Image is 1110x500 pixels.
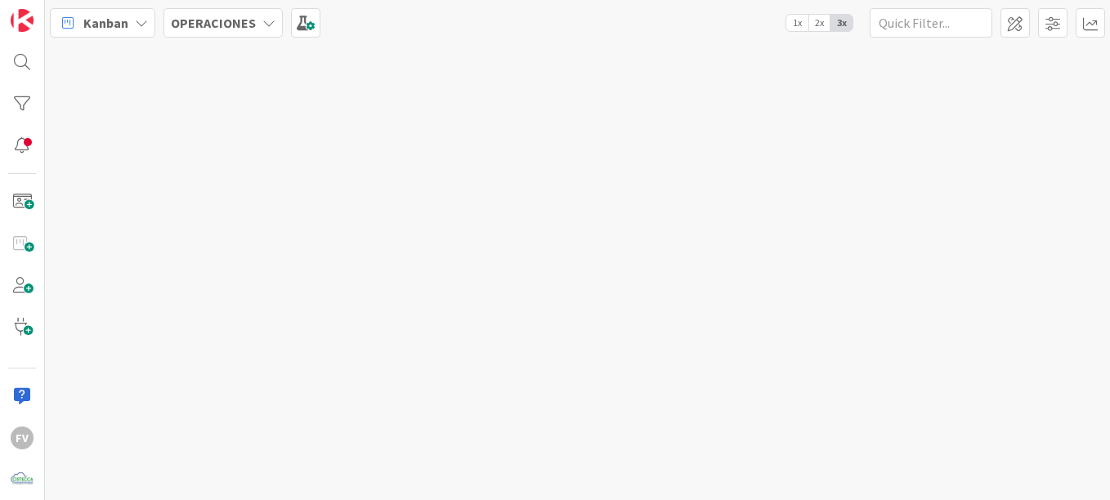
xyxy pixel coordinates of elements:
[11,468,34,491] img: avatar
[808,15,830,31] span: 2x
[786,15,808,31] span: 1x
[171,15,256,31] b: OPERACIONES
[830,15,853,31] span: 3x
[11,9,34,32] img: Visit kanbanzone.com
[83,13,128,33] span: Kanban
[870,8,992,38] input: Quick Filter...
[11,426,34,449] div: FV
